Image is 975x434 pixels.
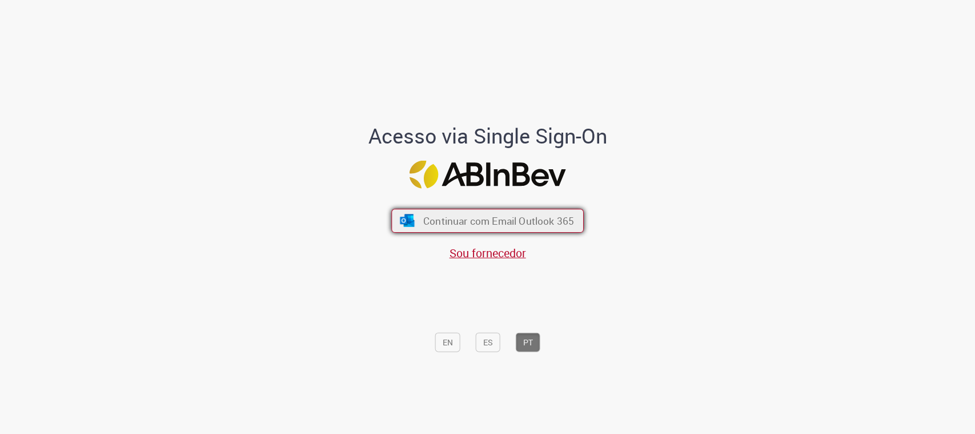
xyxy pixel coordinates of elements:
[423,214,574,228] span: Continuar com Email Outlook 365
[516,332,540,352] button: PT
[329,124,646,147] h1: Acesso via Single Sign-On
[435,332,460,352] button: EN
[399,214,415,227] img: ícone Azure/Microsoft 360
[391,209,584,233] button: ícone Azure/Microsoft 360 Continuar com Email Outlook 365
[410,161,566,189] img: Logo ABInBev
[476,332,500,352] button: ES
[450,245,526,260] a: Sou fornecedor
